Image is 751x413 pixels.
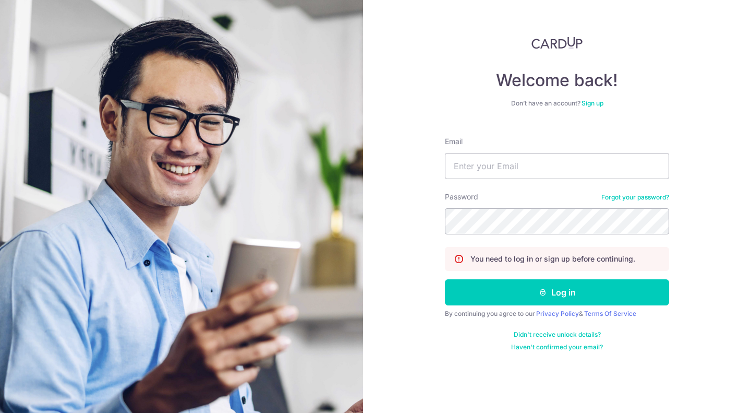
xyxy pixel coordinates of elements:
[470,254,635,264] p: You need to log in or sign up before continuing.
[582,99,603,107] a: Sign up
[584,310,636,317] a: Terms Of Service
[601,193,669,202] a: Forgot your password?
[445,70,669,91] h4: Welcome back!
[445,136,463,147] label: Email
[445,310,669,318] div: By continuing you agree to our &
[445,279,669,305] button: Log in
[445,192,478,202] label: Password
[536,310,579,317] a: Privacy Policy
[511,343,603,351] a: Haven't confirmed your email?
[445,99,669,108] div: Don’t have an account?
[531,37,583,49] img: CardUp Logo
[514,331,601,339] a: Didn't receive unlock details?
[445,153,669,179] input: Enter your Email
